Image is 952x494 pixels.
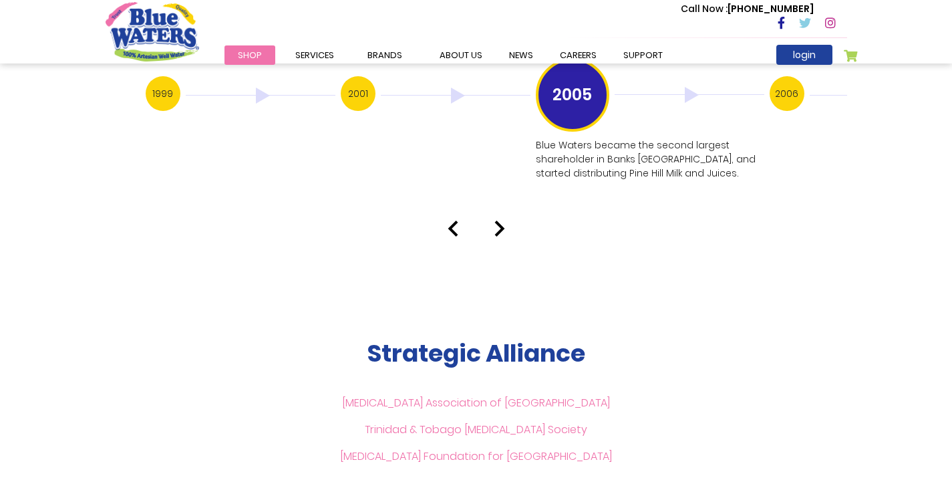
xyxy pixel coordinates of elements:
[536,58,609,132] h3: 2005
[365,422,587,437] a: Trinidad & Tobago [MEDICAL_DATA] Society
[776,45,832,65] a: login
[536,138,762,180] p: Blue Waters became the second largest shareholder in Banks [GEOGRAPHIC_DATA], and started distrib...
[681,2,814,16] p: [PHONE_NUMBER]
[610,45,676,65] a: support
[342,395,610,410] a: [MEDICAL_DATA] Association of [GEOGRAPHIC_DATA]
[496,45,546,65] a: News
[367,49,402,61] span: Brands
[681,2,728,15] span: Call Now :
[106,339,847,368] h2: Strategic Alliance
[770,76,804,111] h3: 2006
[106,2,199,61] a: store logo
[546,45,610,65] a: careers
[426,45,496,65] a: about us
[341,76,375,111] h3: 2001
[340,449,612,464] a: [MEDICAL_DATA] Foundation for [GEOGRAPHIC_DATA]
[238,49,262,61] span: Shop
[146,76,180,111] h3: 1999
[295,49,334,61] span: Services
